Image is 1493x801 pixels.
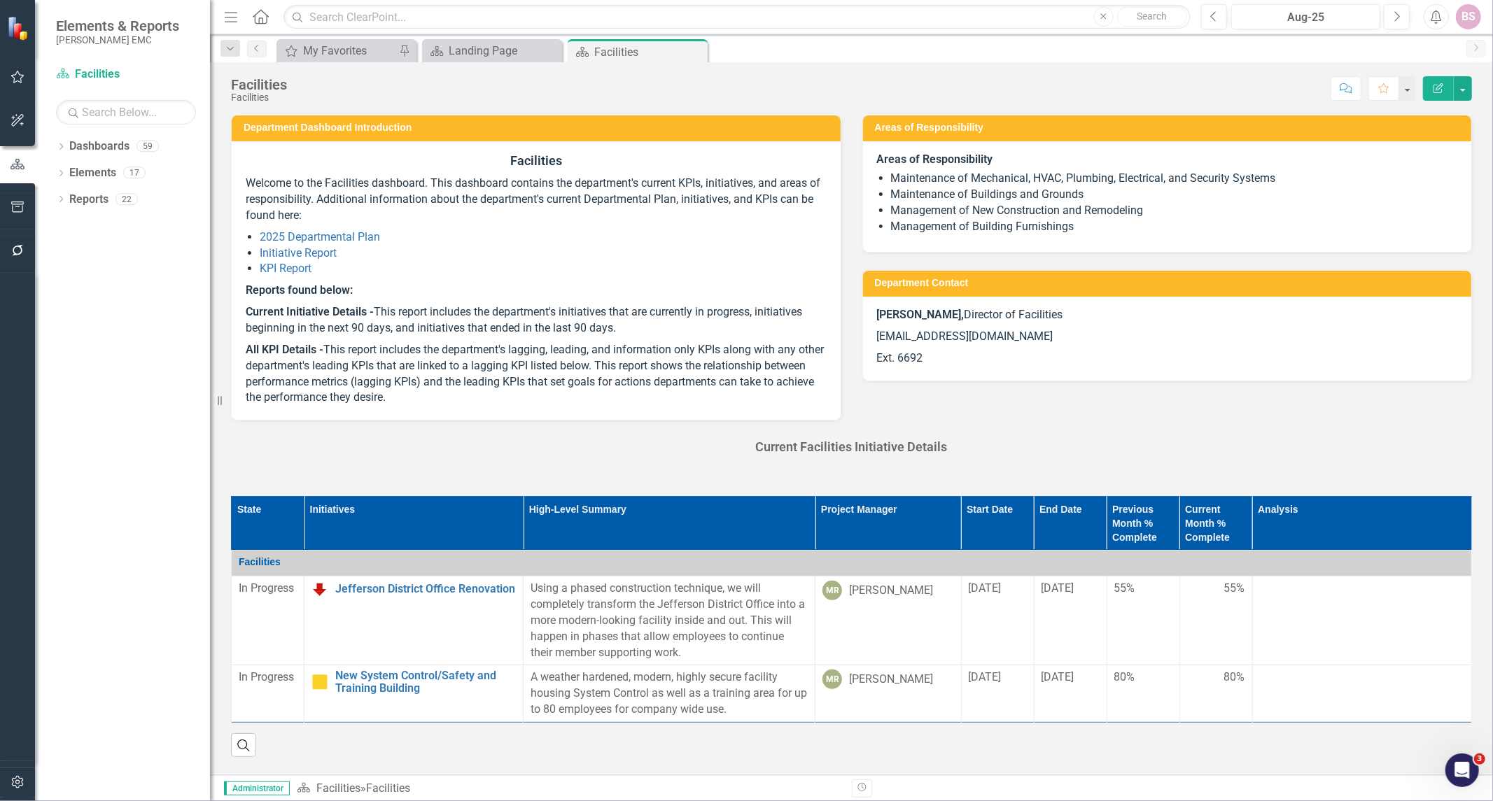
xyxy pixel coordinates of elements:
[239,581,294,595] span: In Progress
[246,343,323,356] strong: All KPI Details -
[756,439,948,454] span: Current Facilities Initiative Details
[449,42,559,59] div: Landing Page
[335,583,516,595] a: Jefferson District Office Renovation
[246,339,827,406] p: This report includes the department's lagging, leading, and information only KPIs along with any ...
[891,219,1458,235] li: Management of Building Furnishings
[1034,576,1107,665] td: Double-Click to Edit
[1042,670,1074,683] span: [DATE]
[1231,4,1380,29] button: Aug-25
[123,167,146,179] div: 17
[297,781,841,797] div: »
[961,576,1034,665] td: Double-Click to Edit
[969,670,1002,683] span: [DATE]
[366,781,410,795] div: Facilities
[232,665,304,723] td: Double-Click to Edit
[1114,670,1135,683] span: 80%
[531,669,808,718] p: A weather hardened, modern, highly secure facility housing System Control as well as a training a...
[304,576,524,665] td: Double-Click to Edit Right Click for Context Menu
[56,34,179,45] small: [PERSON_NAME] EMC
[303,42,395,59] div: My Favorites
[69,139,129,155] a: Dashboards
[316,781,360,795] a: Facilities
[875,122,1465,133] h3: Areas of Responsibility
[239,556,281,567] span: Facilities
[231,77,287,92] div: Facilities
[1252,576,1471,665] td: Double-Click to Edit
[239,670,294,683] span: In Progress
[260,246,337,260] a: Initiative Report
[56,17,179,34] span: Elements & Reports
[891,203,1458,219] li: Management of New Construction and Remodeling
[232,576,304,665] td: Double-Click to Edit
[69,192,108,208] a: Reports
[531,581,808,660] p: Using a phased construction technique, we will completely transform the Jefferson District Office...
[969,581,1002,595] span: [DATE]
[815,576,961,665] td: Double-Click to Edit
[1117,7,1187,27] button: Search
[1137,10,1167,22] span: Search
[246,305,374,318] strong: Current Initiative Details -
[246,173,827,227] p: Welcome to the Facilities dashboard. This dashboard contains the department's current KPIs, initi...
[244,122,834,133] h3: Department Dashboard Introduction
[56,66,196,83] a: Facilities
[877,308,965,321] strong: [PERSON_NAME],
[1224,581,1245,597] span: 55%
[224,781,290,795] span: Administrator
[891,171,1458,187] li: Maintenance of Mechanical, HVAC, Plumbing, Electrical, and Security Systems
[1034,665,1107,723] td: Double-Click to Edit
[7,16,31,41] img: ClearPoint Strategy
[849,672,933,688] div: [PERSON_NAME]
[877,326,1458,348] p: [EMAIL_ADDRESS][DOMAIN_NAME]
[1042,581,1074,595] span: [DATE]
[822,669,842,689] div: MR
[1445,753,1479,787] iframe: Intercom live chat
[891,187,1458,203] li: Maintenance of Buildings and Grounds
[283,5,1191,29] input: Search ClearPoint...
[1456,4,1481,29] button: BS
[260,230,380,243] a: 2025 Departmental Plan
[877,348,1458,367] p: Ext. 6692
[815,665,961,723] td: Double-Click to Edit
[822,581,842,600] div: MR
[136,141,159,153] div: 59
[1236,9,1375,26] div: Aug-25
[849,583,933,599] div: [PERSON_NAME]
[311,581,328,597] img: Below Target
[524,576,815,665] td: Double-Click to Edit
[524,665,815,723] td: Double-Click to Edit
[1252,665,1471,723] td: Double-Click to Edit
[311,674,328,690] img: Caution
[426,42,559,59] a: Landing Page
[246,302,827,339] p: This report includes the department's initiatives that are currently in progress, initiatives beg...
[510,153,562,168] strong: Facilities
[1114,581,1135,595] span: 55%
[115,193,138,205] div: 22
[246,283,353,297] strong: Reports found below:
[304,665,524,723] td: Double-Click to Edit Right Click for Context Menu
[594,43,704,61] div: Facilities
[877,307,1458,326] p: Director of Facilities
[877,153,993,166] strong: Areas of Responsibility
[231,92,287,103] div: Facilities
[69,165,116,181] a: Elements
[280,42,395,59] a: My Favorites
[1474,753,1485,765] span: 3
[1224,669,1245,686] span: 80%
[335,669,516,694] a: New System Control/Safety and Training Building
[56,100,196,125] input: Search Below...
[260,262,311,275] a: KPI Report
[875,278,1465,288] h3: Department Contact
[961,665,1034,723] td: Double-Click to Edit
